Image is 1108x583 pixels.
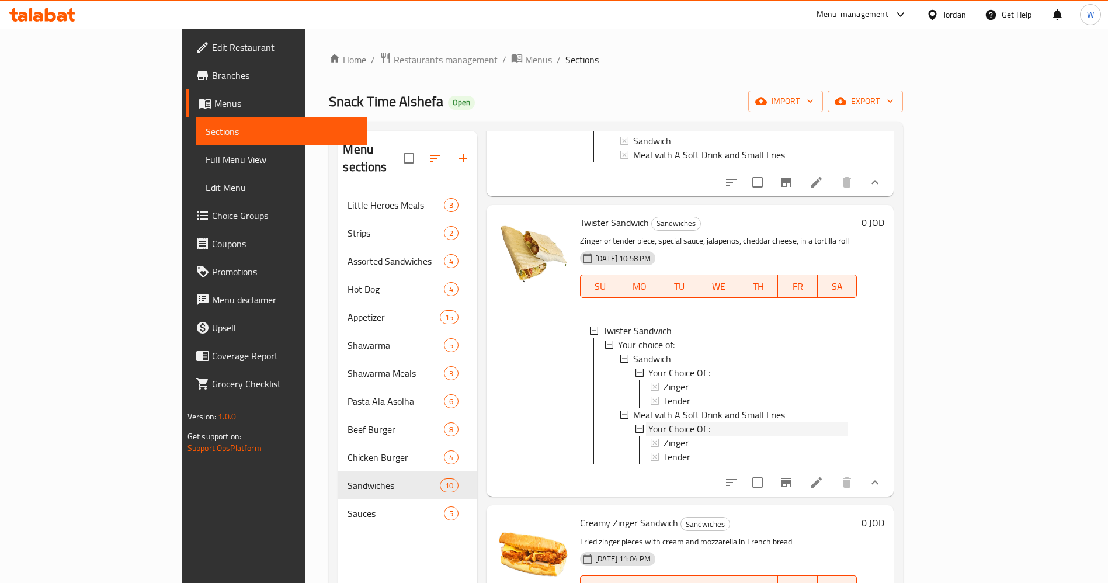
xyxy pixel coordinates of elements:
div: Beef Burger [348,422,444,436]
span: Version: [187,409,216,424]
button: show more [861,469,889,497]
span: Chicken Burger [348,450,444,464]
nav: breadcrumb [329,52,903,67]
span: export [837,94,894,109]
button: WE [699,275,739,298]
div: Shawarma Meals3 [338,359,477,387]
div: Strips2 [338,219,477,247]
button: delete [833,168,861,196]
span: Shawarma [348,338,444,352]
div: Hot Dog4 [338,275,477,303]
span: Select all sections [397,146,421,171]
span: Twister Sandwich [603,324,672,338]
span: Tender [664,450,690,464]
div: Shawarma5 [338,331,477,359]
span: Menus [214,96,357,110]
div: items [444,422,459,436]
span: Tender [664,394,690,408]
span: Menus [525,53,552,67]
span: Sort sections [421,144,449,172]
button: SA [818,275,857,298]
div: items [444,338,459,352]
span: Your choice of: [618,338,675,352]
a: Restaurants management [380,52,498,67]
button: FR [778,275,818,298]
span: MO [625,278,655,295]
span: Grocery Checklist [212,377,357,391]
h6: 0 JOD [862,515,884,531]
span: Get support on: [187,429,241,444]
nav: Menu sections [338,186,477,532]
button: delete [833,469,861,497]
h2: Menu sections [343,141,404,176]
span: 1.0.0 [218,409,236,424]
span: Appetizer [348,310,439,324]
div: items [444,198,459,212]
a: Promotions [186,258,367,286]
span: WE [704,278,734,295]
span: Upsell [212,321,357,335]
span: 5 [444,340,458,351]
a: Edit Menu [196,173,367,202]
span: 2 [444,228,458,239]
span: Edit Restaurant [212,40,357,54]
button: sort-choices [717,168,745,196]
span: 15 [440,312,458,323]
span: Your Choice Of : [648,366,710,380]
a: Edit menu item [810,175,824,189]
span: Your Choice Of : [648,422,710,436]
svg: Show Choices [868,175,882,189]
span: Zinger [664,436,689,450]
button: TH [738,275,778,298]
span: TU [664,278,694,295]
span: 5 [444,508,458,519]
a: Menu disclaimer [186,286,367,314]
div: items [444,506,459,520]
span: Restaurants management [394,53,498,67]
div: items [444,282,459,296]
div: Sandwiches [651,217,701,231]
h6: 0 JOD [862,214,884,231]
div: Open [448,96,475,110]
svg: Show Choices [868,476,882,490]
span: Sandwiches [652,217,700,230]
span: Edit Menu [206,181,357,195]
span: Creamy Zinger Sandwich [580,514,678,532]
span: Sandwich [633,134,671,148]
div: Sandwiches [680,517,730,531]
span: Little Heroes Meals [348,198,444,212]
span: Full Menu View [206,152,357,166]
span: Hot Dog [348,282,444,296]
li: / [371,53,375,67]
button: show more [861,168,889,196]
button: SU [580,275,620,298]
p: Zinger or tender piece, special sauce, jalapenos, cheddar cheese, in a tortilla roll [580,234,857,248]
span: Coupons [212,237,357,251]
div: Menu-management [817,8,888,22]
p: Fried zinger pieces with cream and mozzarella in French bread [580,535,857,549]
span: Sections [206,124,357,138]
span: Twister Sandwich [580,214,649,231]
span: Branches [212,68,357,82]
span: W [1087,8,1094,21]
div: Appetizer15 [338,303,477,331]
div: items [444,226,459,240]
a: Full Menu View [196,145,367,173]
span: 8 [444,424,458,435]
a: Grocery Checklist [186,370,367,398]
span: 4 [444,452,458,463]
button: MO [620,275,660,298]
span: 3 [444,200,458,211]
span: SA [822,278,853,295]
button: TU [659,275,699,298]
span: TH [743,278,773,295]
div: Pasta Ala Asolha6 [338,387,477,415]
span: 4 [444,256,458,267]
a: Sections [196,117,367,145]
span: FR [783,278,813,295]
a: Support.OpsPlatform [187,440,262,456]
img: Twister Sandwich [496,214,571,289]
